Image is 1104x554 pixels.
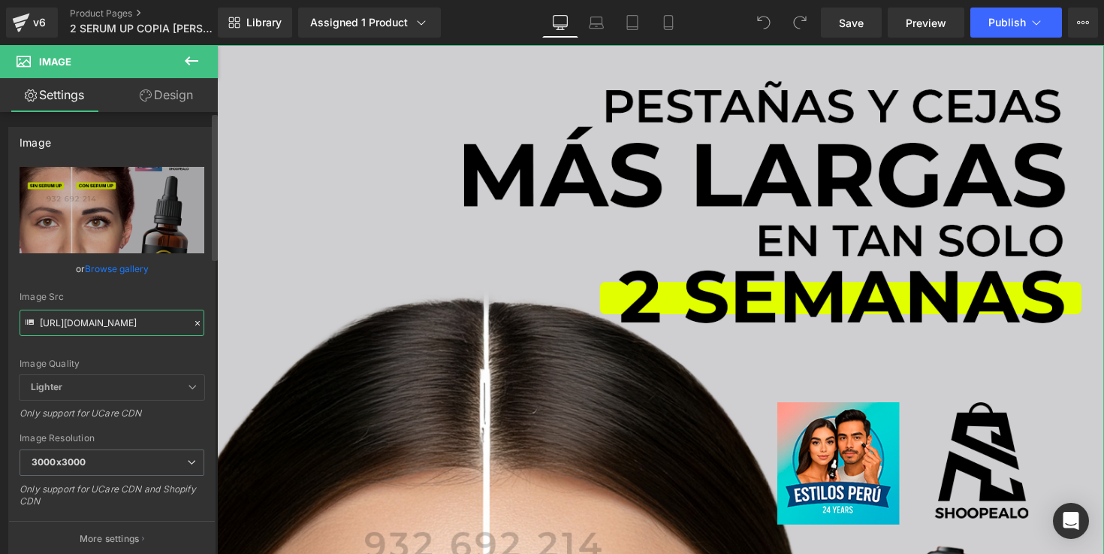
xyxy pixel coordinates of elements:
p: More settings [80,532,140,546]
span: Save [839,15,864,31]
div: Only support for UCare CDN and Shopify CDN [20,483,204,517]
a: Desktop [542,8,578,38]
div: Image Quality [20,359,204,369]
div: Image Src [20,292,204,302]
div: Image [20,128,51,149]
a: v6 [6,8,58,38]
a: New Library [218,8,292,38]
div: or [20,261,204,277]
span: Publish [988,17,1026,29]
a: Tablet [614,8,650,38]
a: Browse gallery [85,256,149,282]
div: Image Resolution [20,433,204,444]
div: Only support for UCare CDN [20,407,204,429]
div: Assigned 1 Product [310,15,429,30]
input: Link [20,310,204,336]
button: Undo [749,8,779,38]
div: Open Intercom Messenger [1053,503,1089,539]
div: v6 [30,13,49,32]
span: Image [39,56,71,68]
a: Laptop [578,8,614,38]
a: Preview [888,8,964,38]
b: 3000x3000 [32,456,86,468]
span: Preview [906,15,946,31]
b: Lighter [31,381,62,392]
span: Library [246,16,282,29]
a: Design [112,78,221,112]
button: Redo [785,8,815,38]
a: Product Pages [70,8,243,20]
a: Mobile [650,8,686,38]
span: 2 SERUM UP COPIA [PERSON_NAME] / GEM PAGES 1 [70,23,214,35]
button: More [1068,8,1098,38]
button: Publish [970,8,1062,38]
